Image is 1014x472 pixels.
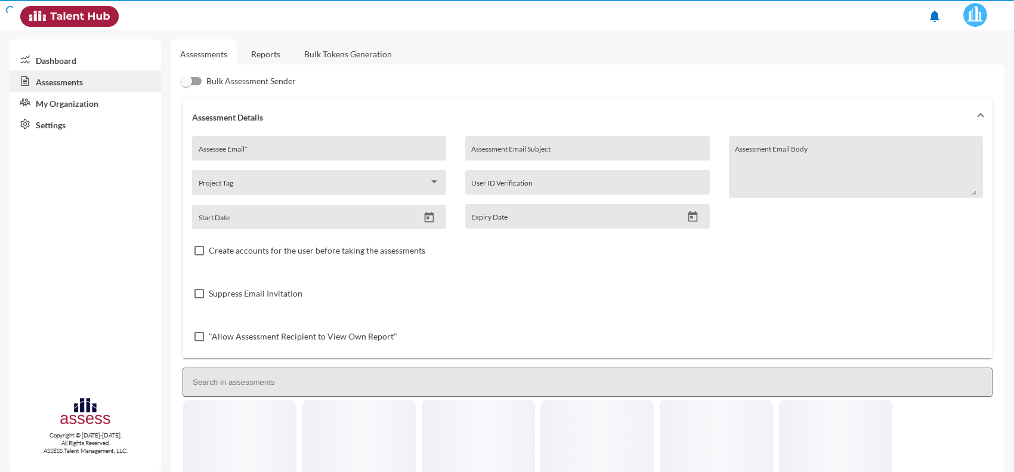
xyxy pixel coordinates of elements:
[192,112,969,122] mat-panel-title: Assessment Details
[10,70,161,92] a: Assessments
[928,9,942,23] mat-icon: notifications
[10,113,161,135] a: Settings
[180,49,227,59] a: Assessments
[419,211,440,224] button: Open calendar
[183,98,993,136] mat-expansion-panel-header: Assessment Details
[209,286,302,301] span: Suppress Email Invitation
[209,243,425,258] span: Create accounts for the user before taking the assessments
[10,431,161,455] p: Copyright © [DATE]-[DATE]. All Rights Reserved. ASSESS Talent Management, LLC.
[242,39,290,69] a: Reports
[206,74,296,88] span: Bulk Assessment Sender
[682,211,703,223] button: Open calendar
[183,136,993,358] div: Assessment Details
[209,329,397,344] span: "Allow Assessment Recipient to View Own Report"
[183,368,993,397] input: Search in assessments
[10,92,161,113] a: My Organization
[10,49,161,70] a: Dashboard
[295,39,401,69] a: Bulk Tokens Generation
[59,396,112,429] img: assesscompany-logo.png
